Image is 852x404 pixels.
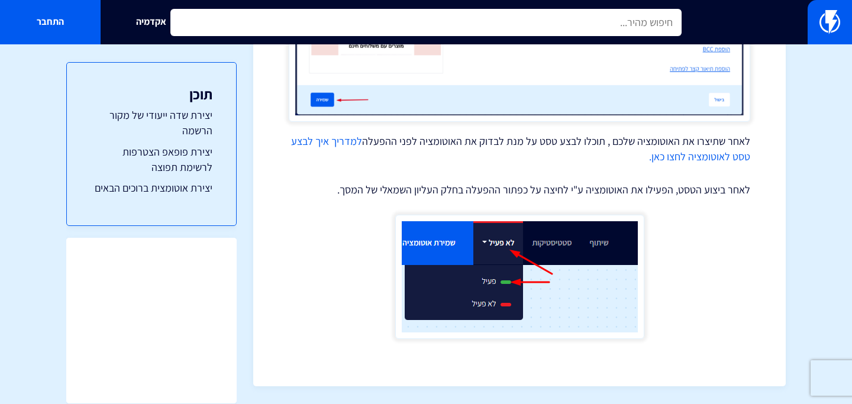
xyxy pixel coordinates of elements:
[289,182,750,198] p: לאחר ביצוע הטסט, הפעילו את האוטומציה ע"י לחיצה על כפתור ההפעלה בחלק העליון השמאלי של המסך.
[91,108,212,138] a: יצירת שדה ייעודי של מקור הרשמה
[91,144,212,174] a: יצירת פופאפ הצטרפות לרשימת תפוצה
[291,134,750,163] a: למדריך איך לבצע טסט לאוטומציה לחצו כאן.
[289,134,750,164] p: לאחר שתיצרו את האוטומציה שלכם , תוכלו לבצע טסט על מנת לבדוק את האוטומציה לפני ההפעלה
[91,86,212,102] h3: תוכן
[91,180,212,196] a: יצירת אוטומצית ברוכים הבאים
[170,9,682,36] input: חיפוש מהיר...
